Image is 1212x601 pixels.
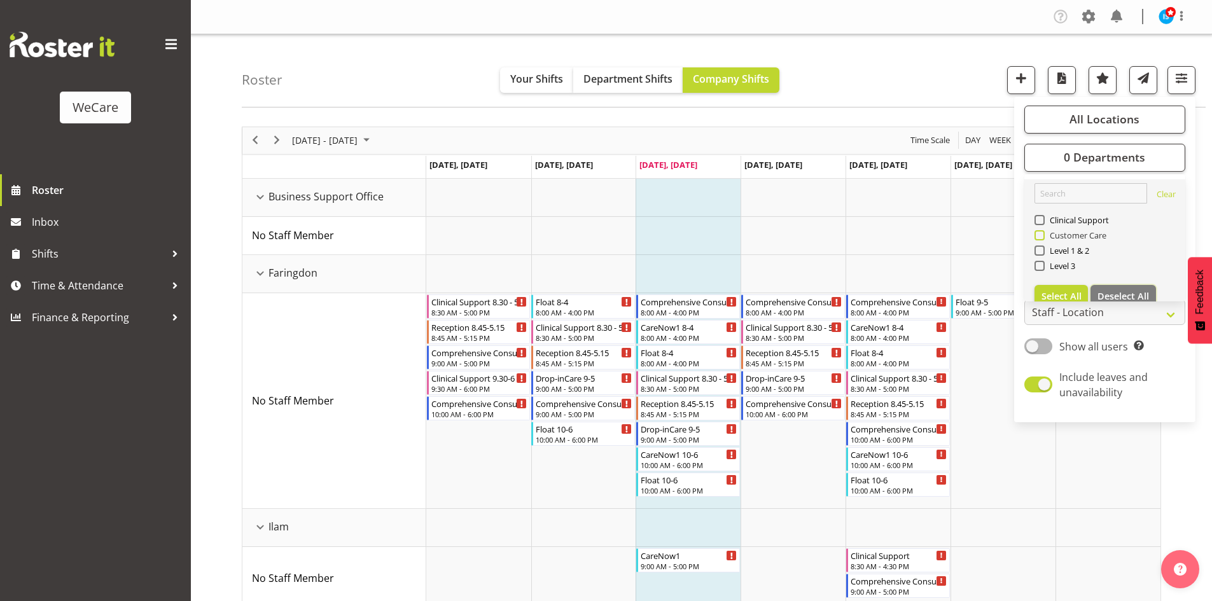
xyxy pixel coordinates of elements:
[987,132,1013,148] button: Timeline Week
[693,72,769,86] span: Company Shifts
[641,422,737,435] div: Drop-inCare 9-5
[536,409,632,419] div: 9:00 AM - 5:00 PM
[639,159,697,170] span: [DATE], [DATE]
[1024,106,1185,134] button: All Locations
[32,181,185,200] span: Roster
[1034,183,1147,204] input: Search
[1048,66,1076,94] button: Download a PDF of the roster according to the set date range.
[242,509,426,547] td: Ilam resource
[536,397,632,410] div: Comprehensive Consult 9-5
[641,409,737,419] div: 8:45 AM - 5:15 PM
[964,132,982,148] span: Day
[252,393,334,408] a: No Staff Member
[641,434,737,445] div: 9:00 AM - 5:00 PM
[536,321,632,333] div: Clinical Support 8.30 - 5
[851,574,947,587] div: Comprehensive Consult
[851,358,947,368] div: 8:00 AM - 4:00 PM
[1034,285,1089,308] button: Select All
[636,473,740,497] div: No Staff Member"s event - Float 10-6 Begin From Wednesday, September 17, 2025 at 10:00:00 AM GMT+...
[636,320,740,344] div: No Staff Member"s event - CareNow1 8-4 Begin From Wednesday, September 17, 2025 at 8:00:00 AM GMT...
[846,447,950,471] div: No Staff Member"s event - CareNow1 10-6 Begin From Friday, September 19, 2025 at 10:00:00 AM GMT+...
[641,397,737,410] div: Reception 8.45-5.15
[641,485,737,495] div: 10:00 AM - 6:00 PM
[536,358,632,368] div: 8:45 AM - 5:15 PM
[741,294,845,319] div: No Staff Member"s event - Comprehensive Consult 8-4 Begin From Thursday, September 18, 2025 at 8:...
[1007,66,1035,94] button: Add a new shift
[641,473,737,486] div: Float 10-6
[683,67,779,93] button: Company Shifts
[849,159,907,170] span: [DATE], [DATE]
[291,132,359,148] span: [DATE] - [DATE]
[636,447,740,471] div: No Staff Member"s event - CareNow1 10-6 Begin From Wednesday, September 17, 2025 at 10:00:00 AM G...
[636,345,740,370] div: No Staff Member"s event - Float 8-4 Begin From Wednesday, September 17, 2025 at 8:00:00 AM GMT+12...
[427,320,531,344] div: No Staff Member"s event - Reception 8.45-5.15 Begin From Monday, September 15, 2025 at 8:45:00 AM...
[427,371,531,395] div: No Staff Member"s event - Clinical Support 9.30-6 Begin From Monday, September 15, 2025 at 9:30:0...
[851,448,947,460] div: CareNow1 10-6
[268,132,286,148] button: Next
[431,409,527,419] div: 10:00 AM - 6:00 PM
[573,67,683,93] button: Department Shifts
[746,409,842,419] div: 10:00 AM - 6:00 PM
[431,346,527,359] div: Comprehensive Consult 9-5
[1064,149,1145,165] span: 0 Departments
[431,295,527,308] div: Clinical Support 8.30 - 5
[741,320,845,344] div: No Staff Member"s event - Clinical Support 8.30 - 5 Begin From Thursday, September 18, 2025 at 8:...
[636,396,740,420] div: No Staff Member"s event - Reception 8.45-5.15 Begin From Wednesday, September 17, 2025 at 8:45:00...
[242,217,426,255] td: No Staff Member resource
[746,371,842,384] div: Drop-inCare 9-5
[535,159,593,170] span: [DATE], [DATE]
[1045,261,1076,271] span: Level 3
[641,346,737,359] div: Float 8-4
[536,333,632,343] div: 8:30 AM - 5:00 PM
[244,127,266,154] div: previous period
[32,212,185,231] span: Inbox
[1174,563,1187,576] img: help-xxl-2.png
[1024,144,1185,172] button: 0 Departments
[1059,370,1148,399] span: Include leaves and unavailability
[851,333,947,343] div: 8:00 AM - 4:00 PM
[1090,285,1156,308] button: Deselect All
[252,570,334,586] a: No Staff Member
[32,276,165,295] span: Time & Attendance
[1097,290,1149,302] span: Deselect All
[1159,9,1174,24] img: isabel-simcox10849.jpg
[247,132,264,148] button: Previous
[746,346,842,359] div: Reception 8.45-5.15
[951,294,1055,319] div: No Staff Member"s event - Float 9-5 Begin From Saturday, September 20, 2025 at 9:00:00 AM GMT+12:...
[641,307,737,317] div: 8:00 AM - 4:00 PM
[641,448,737,460] div: CareNow1 10-6
[851,460,947,470] div: 10:00 AM - 6:00 PM
[851,473,947,486] div: Float 10-6
[641,295,737,308] div: Comprehensive Consult 8-4
[846,396,950,420] div: No Staff Member"s event - Reception 8.45-5.15 Begin From Friday, September 19, 2025 at 8:45:00 AM...
[846,473,950,497] div: No Staff Member"s event - Float 10-6 Begin From Friday, September 19, 2025 at 10:00:00 AM GMT+12:...
[242,255,426,293] td: Faringdon resource
[431,358,527,368] div: 9:00 AM - 5:00 PM
[268,519,289,534] span: Ilam
[266,127,288,154] div: next period
[427,345,531,370] div: No Staff Member"s event - Comprehensive Consult 9-5 Begin From Monday, September 15, 2025 at 9:00...
[252,394,334,408] span: No Staff Member
[536,422,632,435] div: Float 10-6
[429,159,487,170] span: [DATE], [DATE]
[536,371,632,384] div: Drop-inCare 9-5
[746,397,842,410] div: Comprehensive Consult 10-6
[846,422,950,446] div: No Staff Member"s event - Comprehensive Consult 10-6 Begin From Friday, September 19, 2025 at 10:...
[242,73,282,87] h4: Roster
[641,383,737,394] div: 8:30 AM - 5:00 PM
[851,422,947,435] div: Comprehensive Consult 10-6
[1188,257,1212,343] button: Feedback - Show survey
[636,422,740,446] div: No Staff Member"s event - Drop-inCare 9-5 Begin From Wednesday, September 17, 2025 at 9:00:00 AM ...
[746,358,842,368] div: 8:45 AM - 5:15 PM
[851,321,947,333] div: CareNow1 8-4
[846,320,950,344] div: No Staff Member"s event - CareNow1 8-4 Begin From Friday, September 19, 2025 at 8:00:00 AM GMT+12...
[846,294,950,319] div: No Staff Member"s event - Comprehensive Consult 8-4 Begin From Friday, September 19, 2025 at 8:00...
[851,586,947,597] div: 9:00 AM - 5:00 PM
[431,333,527,343] div: 8:45 AM - 5:15 PM
[851,383,947,394] div: 8:30 AM - 5:00 PM
[963,132,983,148] button: Timeline Day
[1045,230,1107,240] span: Customer Care
[1069,111,1139,127] span: All Locations
[641,321,737,333] div: CareNow1 8-4
[531,371,635,395] div: No Staff Member"s event - Drop-inCare 9-5 Begin From Tuesday, September 16, 2025 at 9:00:00 AM GM...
